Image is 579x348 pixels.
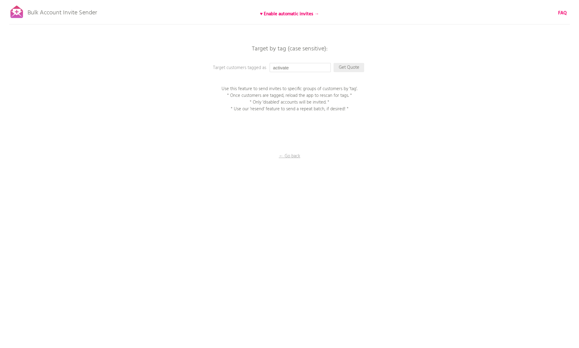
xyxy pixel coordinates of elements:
p: Use this feature to send invites to specific groups of customers by 'tag'. * Once customers are t... [213,86,366,112]
p: Target by tag (case sensitive): [198,46,381,52]
p: Get Quote [334,63,364,72]
a: FAQ [558,10,567,16]
input: Enter a tag... [270,63,331,72]
b: ♥ Enable automatic invites → [260,10,319,18]
p: ← Go back [259,153,320,159]
b: FAQ [558,9,567,17]
p: Bulk Account Invite Sender [28,4,97,19]
p: Target customers tagged as [213,64,335,71]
